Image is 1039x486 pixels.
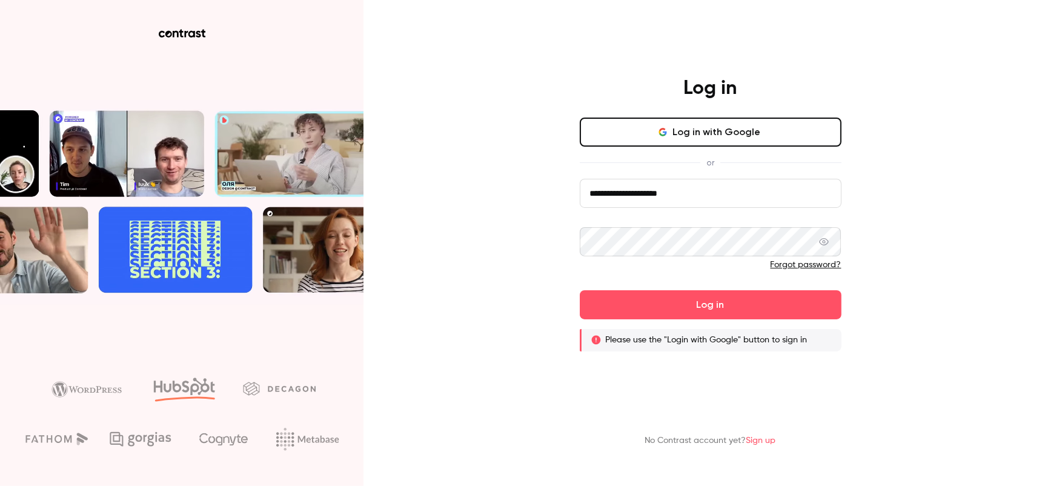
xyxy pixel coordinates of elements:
[645,434,776,447] p: No Contrast account yet?
[606,334,808,346] p: Please use the "Login with Google" button to sign in
[580,290,841,319] button: Log in
[771,261,841,269] a: Forgot password?
[580,118,841,147] button: Log in with Google
[684,76,737,101] h4: Log in
[700,156,720,169] span: or
[243,382,316,395] img: decagon
[746,436,776,445] a: Sign up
